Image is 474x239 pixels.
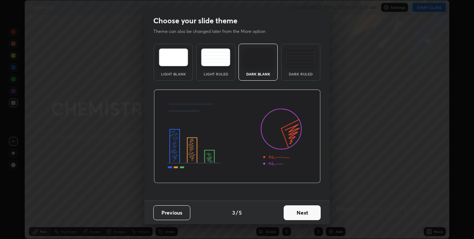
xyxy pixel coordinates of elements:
[286,72,316,76] div: Dark Ruled
[201,72,231,76] div: Light Ruled
[284,205,321,220] button: Next
[232,209,235,216] h4: 3
[153,16,237,26] h2: Choose your slide theme
[236,209,238,216] h4: /
[154,90,321,184] img: darkThemeBanner.d06ce4a2.svg
[153,205,190,220] button: Previous
[239,209,242,216] h4: 5
[243,72,273,76] div: Dark Blank
[286,48,315,66] img: darkRuledTheme.de295e13.svg
[201,48,230,66] img: lightRuledTheme.5fabf969.svg
[244,48,273,66] img: darkTheme.f0cc69e5.svg
[153,28,273,35] p: Theme can also be changed later from the More option
[159,48,188,66] img: lightTheme.e5ed3b09.svg
[158,72,188,76] div: Light Blank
